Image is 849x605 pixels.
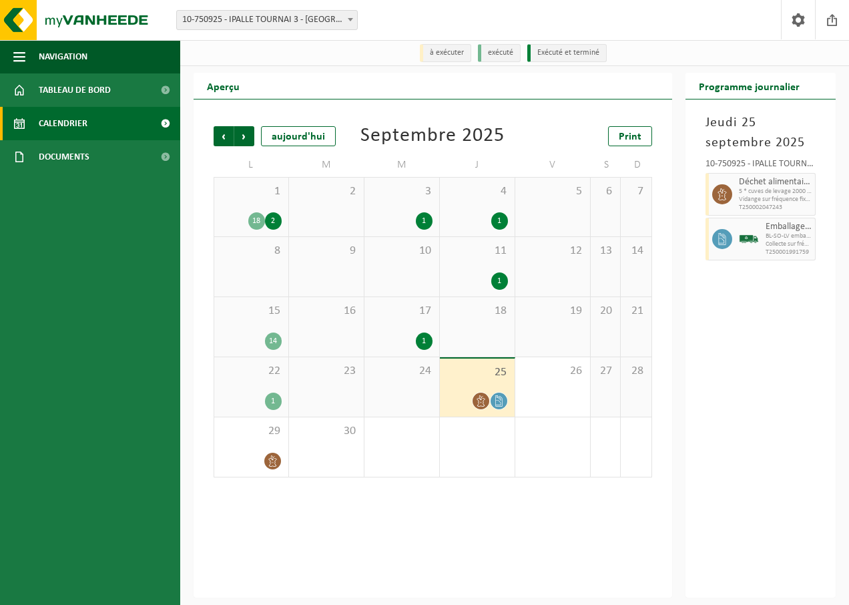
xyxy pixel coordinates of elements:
[627,244,644,258] span: 14
[685,73,813,99] h2: Programme journalier
[522,304,583,319] span: 19
[447,184,508,199] span: 4
[478,44,521,62] li: exécuté
[176,10,358,30] span: 10-750925 - IPALLE TOURNAI 3 - TOURNAI
[491,212,508,230] div: 1
[194,73,253,99] h2: Aperçu
[371,184,433,199] span: 3
[440,153,515,177] td: J
[296,304,357,319] span: 16
[705,113,816,153] h3: Jeudi 25 septembre 2025
[221,184,282,199] span: 1
[739,204,812,212] span: T250002047243
[416,212,433,230] div: 1
[527,44,607,62] li: Exécuté et terminé
[265,212,282,230] div: 2
[522,364,583,379] span: 26
[214,153,289,177] td: L
[261,126,336,146] div: aujourd'hui
[447,365,508,380] span: 25
[522,184,583,199] span: 5
[766,222,812,232] span: Emballages en plastique vides souillés par des substances dangereuses
[177,11,357,29] span: 10-750925 - IPALLE TOURNAI 3 - TOURNAI
[766,240,812,248] span: Collecte sur fréquence fixe
[7,576,223,605] iframe: chat widget
[265,393,282,410] div: 1
[597,364,614,379] span: 27
[39,40,87,73] span: Navigation
[420,44,471,62] li: à exécuter
[39,73,111,107] span: Tableau de bord
[234,126,254,146] span: Suivant
[296,244,357,258] span: 9
[705,160,816,173] div: 10-750925 - IPALLE TOURNAI 3 - [GEOGRAPHIC_DATA]
[491,272,508,290] div: 1
[739,188,812,196] span: 5 * cuves de levage 2000 l déchets organiques - Tournai 3
[739,229,759,249] img: BL-SO-LV
[597,244,614,258] span: 13
[627,184,644,199] span: 7
[447,244,508,258] span: 11
[371,304,433,319] span: 17
[214,126,234,146] span: Précédent
[739,196,812,204] span: Vidange sur fréquence fixe, pesée et déchargement du conteneur du recyparc
[766,232,812,240] span: BL-SO-LV emballages en plastique vides souillés par des subs
[766,248,812,256] span: T250001991759
[619,132,641,142] span: Print
[39,107,87,140] span: Calendrier
[627,364,644,379] span: 28
[248,212,265,230] div: 18
[522,244,583,258] span: 12
[627,304,644,319] span: 21
[515,153,591,177] td: V
[364,153,440,177] td: M
[597,304,614,319] span: 20
[371,364,433,379] span: 24
[296,184,357,199] span: 2
[739,177,812,188] span: Déchet alimentaire, cat 3, contenant des produits d'origine animale, emballage synthétique
[608,126,652,146] a: Print
[289,153,364,177] td: M
[416,333,433,350] div: 1
[296,424,357,439] span: 30
[591,153,621,177] td: S
[39,140,89,174] span: Documents
[360,126,505,146] div: Septembre 2025
[221,424,282,439] span: 29
[371,244,433,258] span: 10
[221,244,282,258] span: 8
[621,153,651,177] td: D
[296,364,357,379] span: 23
[597,184,614,199] span: 6
[265,333,282,350] div: 14
[221,304,282,319] span: 15
[221,364,282,379] span: 22
[447,304,508,319] span: 18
